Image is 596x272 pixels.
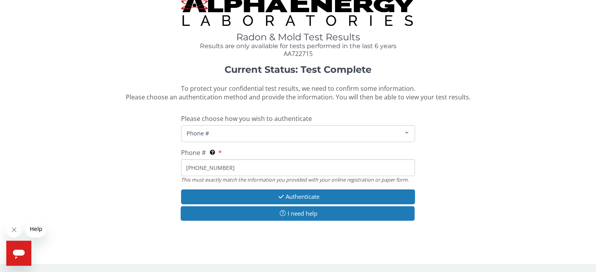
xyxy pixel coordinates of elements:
span: Please choose how you wish to authenticate [181,114,312,123]
h1: Radon & Mold Test Results [181,32,415,42]
iframe: Message from company [25,220,46,238]
button: I need help [181,206,414,221]
div: This must exactly match the information you provided with your online registration or paper form. [181,176,415,183]
button: Authenticate [181,189,415,204]
span: To protect your confidential test results, we need to confirm some information. Please choose an ... [125,84,470,102]
iframe: Close message [6,222,22,238]
span: AA722715 [283,49,312,58]
span: Phone # [181,148,206,157]
h4: Results are only available for tests performed in the last 6 years [181,43,415,50]
strong: Current Status: Test Complete [225,64,371,75]
iframe: Button to launch messaging window [6,241,31,266]
span: Phone # [185,129,399,137]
